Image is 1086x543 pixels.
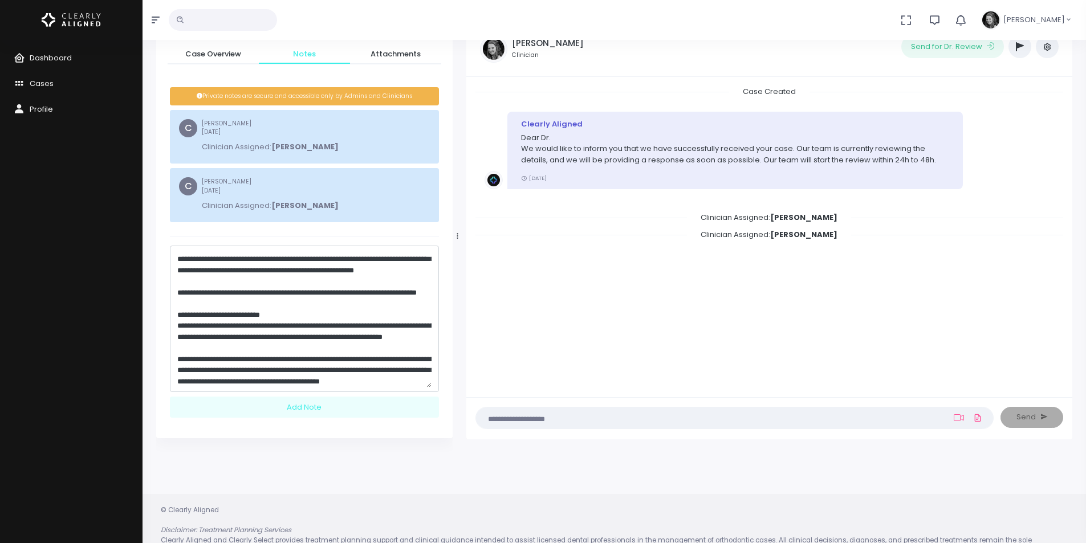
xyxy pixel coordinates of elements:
a: Add Loom Video [951,413,966,422]
span: [DATE] [202,186,221,195]
small: [PERSON_NAME] [202,177,339,195]
small: Clinician [512,51,584,60]
img: Logo Horizontal [42,8,101,32]
img: Header Avatar [981,10,1001,30]
b: [PERSON_NAME] [770,229,837,240]
span: Case Created [729,83,810,100]
span: Attachments [359,48,432,60]
span: C [179,119,197,137]
p: Dear Dr. We would like to inform you that we have successfully received your case. Our team is cu... [521,132,949,166]
a: Add Files [971,407,985,428]
span: Clinician Assigned: [687,226,851,243]
div: Clearly Aligned [521,119,949,130]
span: Clinician Assigned: [687,209,851,226]
b: [PERSON_NAME] [271,141,339,152]
small: [DATE] [521,174,547,182]
p: Clinician Assigned: [202,141,339,153]
span: Cases [30,78,54,89]
p: Clinician Assigned: [202,200,339,211]
span: Profile [30,104,53,115]
h5: [PERSON_NAME] [512,38,584,48]
span: [PERSON_NAME] [1003,14,1065,26]
span: Case Overview [177,48,250,60]
span: C [179,177,197,195]
b: [PERSON_NAME] [271,200,339,211]
div: scrollable content [475,86,1063,385]
small: [PERSON_NAME] [202,119,339,137]
span: Dashboard [30,52,72,63]
div: Private notes are secure and accessible only by Admins and Clinicians [170,87,439,105]
b: [PERSON_NAME] [770,212,837,223]
em: Disclaimer: Treatment Planning Services [161,525,291,534]
span: [DATE] [202,128,221,136]
button: Send for Dr. Review [901,35,1004,58]
div: scrollable content [156,22,453,452]
span: Notes [268,48,341,60]
div: Add Note [170,397,439,418]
